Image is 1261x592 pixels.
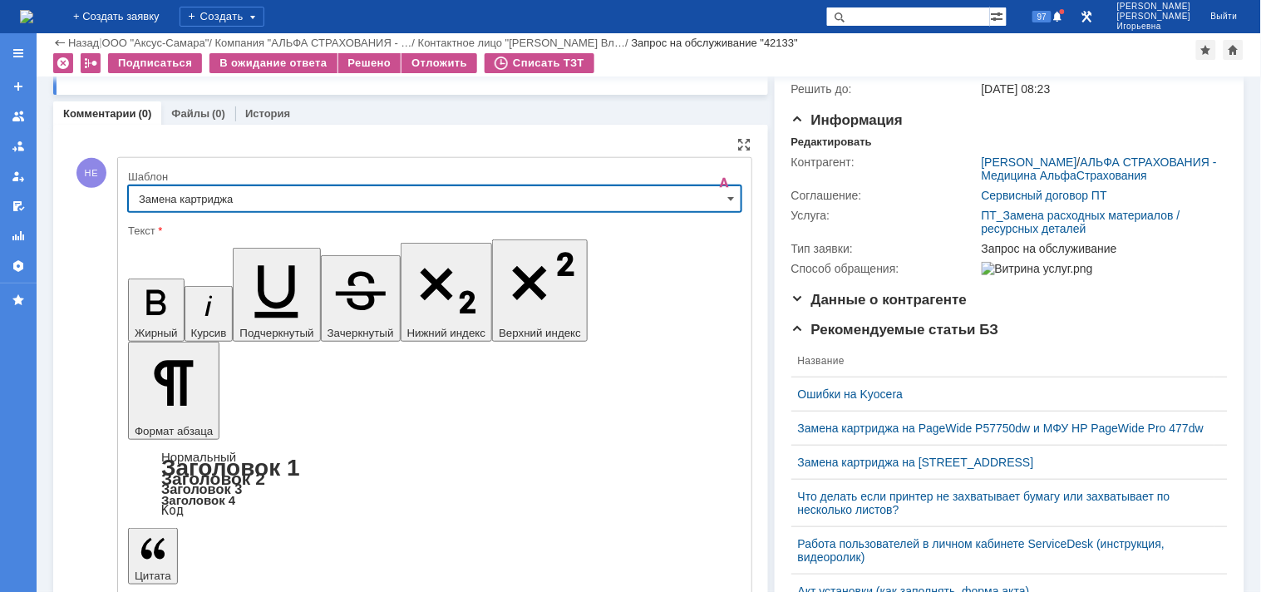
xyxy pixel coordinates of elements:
[1224,40,1244,60] div: Сделать домашней страницей
[7,24,225,58] span: На аппарате проведена замена РМ (РД)
[791,136,872,149] div: Редактировать
[161,493,235,507] a: Заголовок 4
[791,322,999,338] span: Рекомендуемые статьи БЗ
[7,7,91,23] span: Добрый день
[982,262,1093,275] img: Витрина услуг.png
[401,243,493,342] button: Нижний индекс
[239,327,313,339] span: Подчеркнутый
[135,570,171,582] span: Цитата
[798,422,1208,435] a: Замена картриджа на PageWide P57750dw и МФУ HP PageWide Pro 477dw
[715,173,735,193] span: Скрыть панель инструментов
[1032,11,1052,22] span: 97
[102,37,209,49] a: ООО "Аксус-Самара"
[492,239,588,342] button: Верхний индекс
[7,146,185,198] span: С уважением, первая линия технической поддержки
[499,327,581,339] span: Верхний индекс
[798,456,1208,469] a: Замена картриджа на [STREET_ADDRESS]
[982,189,1107,202] a: Сервисный договор ПТ
[5,73,32,100] a: Создать заявку
[328,327,394,339] span: Зачеркнутый
[791,209,978,222] div: Услуга:
[102,37,215,49] div: /
[982,82,1051,96] span: [DATE] 08:23
[5,193,32,220] a: Мои согласования
[321,255,401,342] button: Зачеркнутый
[791,292,968,308] span: Данные о контрагенте
[982,209,1180,235] a: ПТ_Замена расходных материалов / ресурсных деталей
[791,155,978,169] div: Контрагент:
[1117,2,1191,12] span: [PERSON_NAME]
[982,155,1217,182] a: АЛЬФА СТРАХОВАНИЯ - Медицина АльфаСтрахования
[791,189,978,202] div: Соглашение:
[791,82,978,96] div: Решить до:
[215,37,418,49] div: /
[791,345,1214,377] th: Название
[161,503,184,518] a: Код
[99,36,101,48] div: |
[212,107,225,120] div: (0)
[128,171,738,182] div: Шаблон
[1196,40,1216,60] div: Добавить в избранное
[1117,22,1191,32] span: Игорьевна
[63,107,136,120] a: Комментарии
[1077,7,1097,27] a: Перейти в интерфейс администратора
[68,37,99,49] a: Назад
[76,158,106,188] span: НЕ
[418,37,632,49] div: /
[191,327,227,339] span: Курсив
[161,469,265,488] a: Заголовок 2
[161,481,242,496] a: Заголовок 3
[798,490,1208,516] a: Что делать если принтер не захватывает бумагу или захватывает по несколько листов?
[20,10,33,23] a: Перейти на домашнюю страницу
[180,7,264,27] div: Создать
[982,155,1077,169] a: [PERSON_NAME]
[791,112,903,128] span: Информация
[982,242,1220,255] div: Запрос на обслуживание
[5,133,32,160] a: Заявки в моей ответственности
[798,387,1208,401] a: Ошибки на Kyocera
[135,425,213,437] span: Формат абзаца
[791,242,978,255] div: Тип заявки:
[5,253,32,279] a: Настройки
[128,279,185,342] button: Жирный
[128,342,219,440] button: Формат абзаца
[20,10,33,23] img: logo
[233,248,320,342] button: Подчеркнутый
[245,107,290,120] a: История
[5,223,32,249] a: Отчеты
[632,37,799,49] div: Запрос на обслуживание "42133"
[161,450,236,464] a: Нормальный
[128,225,738,236] div: Текст
[215,37,412,49] a: Компания "АЛЬФА СТРАХОВАНИЯ - …
[81,53,101,73] div: Работа с массовостью
[128,451,741,516] div: Формат абзаца
[139,107,152,120] div: (0)
[1117,12,1191,22] span: [PERSON_NAME]
[798,537,1208,564] a: Работа пользователей в личном кабинете ServiceDesk (инструкция, видеоролик)
[128,528,178,585] button: Цитата
[738,138,751,151] div: На всю страницу
[990,7,1007,23] span: Расширенный поиск
[185,286,234,342] button: Курсив
[53,53,73,73] div: Удалить
[791,262,978,275] div: Способ обращения:
[418,37,625,49] a: Контактное лицо "[PERSON_NAME] Вл…
[407,327,486,339] span: Нижний индекс
[161,455,300,481] a: Заголовок 1
[982,155,1220,182] div: /
[5,163,32,190] a: Мои заявки
[7,59,239,93] font: Данный расходный материал списан с остатков подменного склада
[135,327,178,339] span: Жирный
[5,103,32,130] a: Заявки на командах
[171,107,209,120] a: Файлы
